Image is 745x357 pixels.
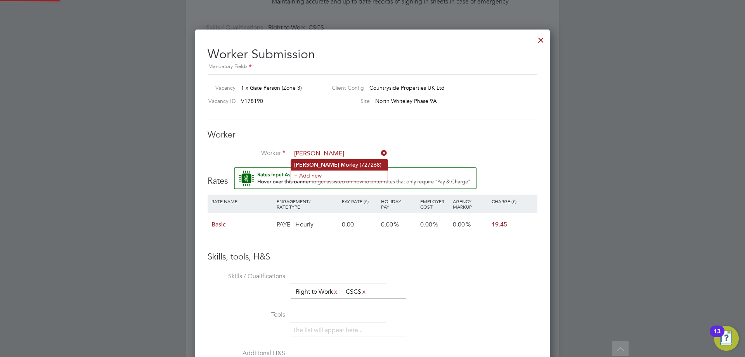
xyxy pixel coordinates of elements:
[294,162,339,168] b: [PERSON_NAME]
[340,195,379,208] div: Pay Rate (£)
[293,325,366,336] li: The list will appear here...
[275,213,340,236] div: PAYE - Hourly
[293,287,341,297] li: Right to Work
[208,129,537,141] h3: Worker
[326,98,370,104] label: Site
[333,287,338,297] a: x
[211,221,226,228] span: Basic
[241,98,263,104] span: V178190
[291,160,388,170] li: ley (727268)
[379,195,418,213] div: Holiday Pay
[340,213,379,236] div: 0.00
[210,195,275,208] div: Rate Name
[341,162,351,168] b: Mor
[714,331,721,341] div: 13
[208,40,537,71] h2: Worker Submission
[361,287,367,297] a: x
[375,98,437,104] span: North Whiteley Phase 9A
[204,98,236,104] label: Vacancy ID
[381,221,393,228] span: 0.00
[451,195,490,213] div: Agency Markup
[714,326,739,351] button: Open Resource Center, 13 new notifications
[291,170,388,181] li: + Add new
[369,84,445,91] span: Countryside Properties UK Ltd
[234,167,476,189] button: Rate Assistant
[275,195,340,213] div: Engagement/ Rate Type
[208,311,285,319] label: Tools
[326,84,364,91] label: Client Config
[208,251,537,263] h3: Skills, tools, H&S
[492,221,507,228] span: 19.45
[241,84,302,91] span: 1 x Gate Person (Zone 3)
[453,221,465,228] span: 0.00
[420,221,432,228] span: 0.00
[343,287,370,297] li: CSCS
[208,167,537,187] h3: Rates
[208,149,285,157] label: Worker
[208,63,537,71] div: Mandatory Fields
[418,195,451,213] div: Employer Cost
[291,148,387,160] input: Search for...
[490,195,535,208] div: Charge (£)
[204,84,236,91] label: Vacancy
[208,272,285,280] label: Skills / Qualifications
